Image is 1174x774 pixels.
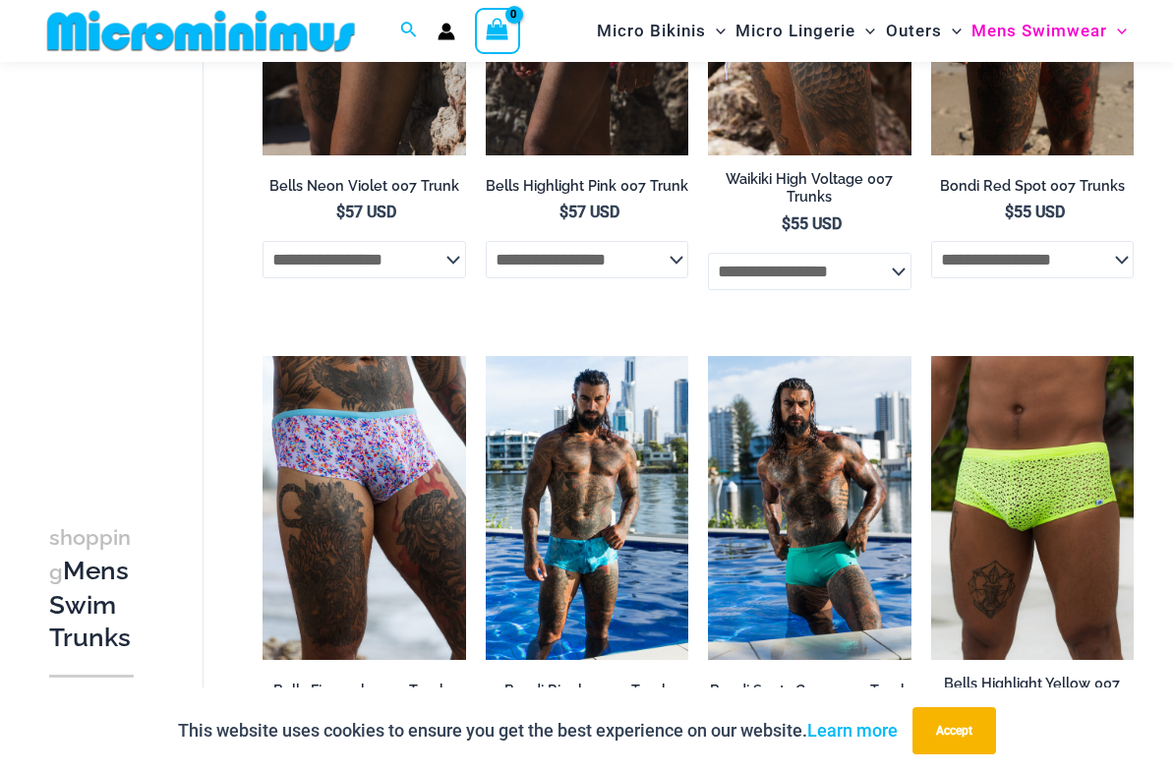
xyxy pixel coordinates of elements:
[1107,6,1127,56] span: Menu Toggle
[931,356,1134,661] a: Bells Highlight Yellow 007 Trunk 01Bells Highlight Yellow 007 Trunk 03Bells Highlight Yellow 007 ...
[731,6,880,56] a: Micro LingerieMenu ToggleMenu Toggle
[931,356,1134,661] img: Bells Highlight Yellow 007 Trunk 01
[263,356,465,661] img: Bells Fireworks 007 Trunks 06
[735,6,855,56] span: Micro Lingerie
[592,6,731,56] a: Micro BikinisMenu ToggleMenu Toggle
[486,177,688,196] h2: Bells Highlight Pink 007 Trunk
[486,177,688,203] a: Bells Highlight Pink 007 Trunk
[971,6,1107,56] span: Mens Swimwear
[912,707,996,754] button: Accept
[1005,203,1065,221] bdi: 55 USD
[1005,203,1014,221] span: $
[708,356,910,661] a: Bondi Spots Green 007 Trunk 07Bondi Spots Green 007 Trunk 03Bondi Spots Green 007 Trunk 03
[559,203,568,221] span: $
[597,6,706,56] span: Micro Bikinis
[708,356,910,661] img: Bondi Spots Green 007 Trunk 07
[263,177,465,196] h2: Bells Neon Violet 007 Trunk
[486,356,688,661] a: Bondi Ripples 007 Trunk 01Bondi Ripples 007 Trunk 03Bondi Ripples 007 Trunk 03
[942,6,962,56] span: Menu Toggle
[931,177,1134,203] a: Bondi Red Spot 007 Trunks
[782,214,842,233] bdi: 55 USD
[782,214,791,233] span: $
[931,177,1134,196] h2: Bondi Red Spot 007 Trunks
[263,177,465,203] a: Bells Neon Violet 007 Trunk
[336,203,345,221] span: $
[263,682,465,707] a: Bells Fireworks 007 Trunks
[931,675,1134,711] h2: Bells Highlight Yellow 007 Trunk
[263,682,465,700] h2: Bells Fireworks 007 Trunks
[263,356,465,661] a: Bells Fireworks 007 Trunks 06Bells Fireworks 007 Trunks 05Bells Fireworks 007 Trunks 05
[807,720,898,741] a: Learn more
[706,6,726,56] span: Menu Toggle
[39,9,363,53] img: MM SHOP LOGO FLAT
[708,170,910,214] a: Waikiki High Voltage 007 Trunks
[589,3,1135,59] nav: Site Navigation
[486,682,688,707] a: Bondi Ripples 007 Trunk
[49,520,134,655] h3: Mens Swim Trunks
[967,6,1132,56] a: Mens SwimwearMenu ToggleMenu Toggle
[708,170,910,207] h2: Waikiki High Voltage 007 Trunks
[438,23,455,40] a: Account icon link
[49,525,131,584] span: shopping
[486,682,688,700] h2: Bondi Ripples 007 Trunk
[178,716,898,745] p: This website uses cookies to ensure you get the best experience on our website.
[886,6,942,56] span: Outers
[49,66,226,459] iframe: TrustedSite Certified
[400,19,418,43] a: Search icon link
[855,6,875,56] span: Menu Toggle
[708,682,910,700] h2: Bondi Spots Green 007 Trunk
[336,203,396,221] bdi: 57 USD
[881,6,967,56] a: OutersMenu ToggleMenu Toggle
[559,203,619,221] bdi: 57 USD
[708,682,910,707] a: Bondi Spots Green 007 Trunk
[475,8,520,53] a: View Shopping Cart, empty
[486,356,688,661] img: Bondi Ripples 007 Trunk 01
[931,675,1134,719] a: Bells Highlight Yellow 007 Trunk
